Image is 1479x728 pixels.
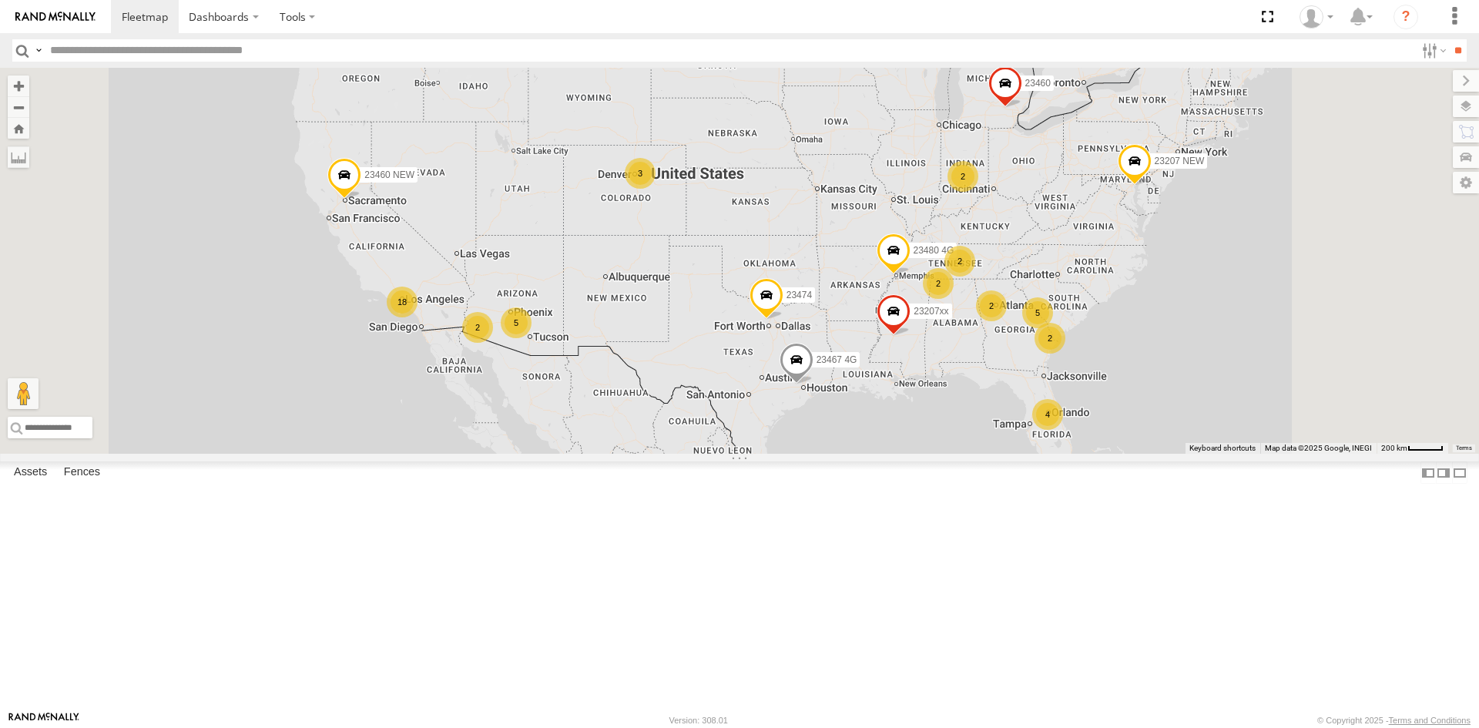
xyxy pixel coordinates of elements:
[56,462,108,484] label: Fences
[8,146,29,168] label: Measure
[8,96,29,118] button: Zoom out
[1022,297,1053,328] div: 5
[1436,461,1451,484] label: Dock Summary Table to the Right
[817,354,857,365] span: 23467 4G
[923,268,954,299] div: 2
[1317,716,1471,725] div: © Copyright 2025 -
[1420,461,1436,484] label: Dock Summary Table to the Left
[669,716,728,725] div: Version: 308.01
[1035,323,1065,354] div: 2
[1456,445,1472,451] a: Terms (opens in new tab)
[364,169,414,180] span: 23460 NEW
[1265,444,1372,452] span: Map data ©2025 Google, INEGI
[501,307,532,338] div: 5
[1025,78,1051,89] span: 23460
[625,158,656,189] div: 3
[1377,443,1448,454] button: Map Scale: 200 km per 43 pixels
[1294,5,1339,29] div: Sardor Khadjimedov
[914,245,954,256] span: 23480 4G
[32,39,45,62] label: Search Query
[1452,461,1467,484] label: Hide Summary Table
[8,378,39,409] button: Drag Pegman onto the map to open Street View
[1189,443,1256,454] button: Keyboard shortcuts
[1393,5,1418,29] i: ?
[914,306,948,317] span: 23207xx
[1416,39,1449,62] label: Search Filter Options
[8,75,29,96] button: Zoom in
[1453,172,1479,193] label: Map Settings
[8,713,79,728] a: Visit our Website
[6,462,55,484] label: Assets
[1155,156,1205,166] span: 23207 NEW
[15,12,96,22] img: rand-logo.svg
[1032,399,1063,430] div: 4
[387,287,418,317] div: 18
[947,161,978,192] div: 2
[944,246,975,277] div: 2
[8,118,29,139] button: Zoom Home
[462,312,493,343] div: 2
[1389,716,1471,725] a: Terms and Conditions
[786,290,812,300] span: 23474
[1381,444,1407,452] span: 200 km
[976,290,1007,321] div: 2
